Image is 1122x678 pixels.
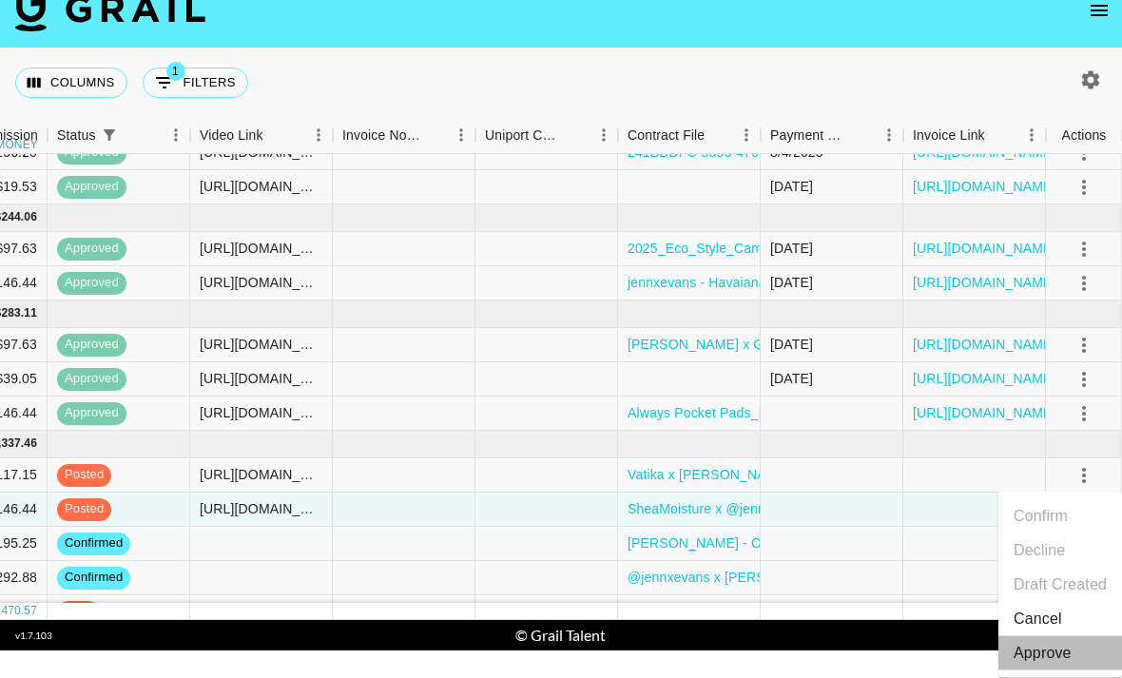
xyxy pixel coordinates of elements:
[1068,363,1100,396] button: select merge strategy
[96,122,123,148] button: Show filters
[57,534,130,552] span: confirmed
[913,369,1056,388] a: [URL][DOMAIN_NAME]
[628,465,939,484] a: Vatika x [PERSON_NAME] Agreement (Aug-25).pdf
[1,209,37,225] div: 244.06
[628,239,972,258] a: 2025_Eco_Style_Campaign_Contract_-_Jenn_Evans.pdf
[420,122,447,148] button: Sort
[57,500,111,518] span: posted
[342,117,420,154] div: Invoice Notes
[200,273,322,292] div: https://www.tiktok.com/@jennxevans/video/7530736710695652622
[770,369,813,388] div: 8/25/2025
[143,68,248,98] button: Show filters
[57,240,126,258] span: approved
[1068,267,1100,300] button: select merge strategy
[628,117,705,154] div: Contract File
[1068,233,1100,265] button: select merge strategy
[263,122,290,148] button: Sort
[1062,117,1107,154] div: Actions
[770,177,813,196] div: 6/30/2025
[628,533,1040,552] a: [PERSON_NAME] - Oak & [PERSON_NAME] Brief and Contract.pdf
[985,122,1012,148] button: Sort
[913,239,1056,258] a: [URL][DOMAIN_NAME]
[485,117,563,154] div: Uniport Contact Email
[57,274,126,292] span: approved
[57,117,96,154] div: Status
[563,122,590,148] button: Sort
[475,117,618,154] div: Uniport Contact Email
[447,121,475,149] button: Menu
[618,117,761,154] div: Contract File
[15,630,52,642] div: v 1.7.103
[1068,171,1100,203] button: select merge strategy
[200,499,322,518] div: https://www.instagram.com/stories/jennxevans/
[162,121,190,149] button: Menu
[1068,397,1100,430] button: select merge strategy
[123,122,149,148] button: Sort
[166,62,185,81] span: 1
[57,569,130,587] span: confirmed
[57,336,126,354] span: approved
[200,117,263,154] div: Video Link
[515,626,606,645] div: © Grail Talent
[333,117,475,154] div: Invoice Notes
[1068,459,1100,492] button: select merge strategy
[96,122,123,148] div: 1 active filter
[48,117,190,154] div: Status
[770,117,848,154] div: Payment Sent Date
[1014,642,1072,665] div: Approve
[848,122,875,148] button: Sort
[200,177,322,196] div: https://www.tiktok.com/@tyasiarenae/photo/7519161777041591583
[1068,329,1100,361] button: select merge strategy
[200,239,322,258] div: https://www.instagram.com/reel/DL3B163ynzZ/?igsh=MTdvODdnamFlOG40dA==
[913,117,985,154] div: Invoice Link
[57,404,126,422] span: approved
[913,177,1056,196] a: [URL][DOMAIN_NAME]
[200,403,322,422] div: https://www.instagram.com/reel/DNBgbclP9t1/?igsh=cWVsbDN3MWpmcmtm
[200,335,322,354] div: https://www.instagram.com/reel/DN3GptkXAPD/?igsh=NnI1OTZiNTVwc3Rq
[57,466,111,484] span: posted
[705,122,731,148] button: Sort
[57,370,126,388] span: approved
[770,273,813,292] div: 8/26/2025
[628,568,1024,587] a: @jennxevans x [PERSON_NAME] Spade Duo Bag __ [DATE].pdf
[200,465,322,484] div: https://www.instagram.com/p/DOoNYkhkXz3/
[628,403,1067,422] a: Always Pocket Pads_Influencer Agreement _Zinia [PERSON_NAME].pdf
[304,121,333,149] button: Menu
[770,239,813,258] div: 7/29/2025
[628,335,1065,354] a: [PERSON_NAME] x Glo Melanin _ Monthly Collaboration Agreement.pdf
[761,117,903,154] div: Payment Sent Date
[1017,121,1046,149] button: Menu
[732,121,761,149] button: Menu
[770,335,813,354] div: 9/2/2025
[913,403,1056,422] a: [URL][DOMAIN_NAME]
[190,117,333,154] div: Video Link
[57,178,126,196] span: approved
[1,305,37,321] div: 283.11
[15,68,127,98] button: Select columns
[913,335,1056,354] a: [URL][DOMAIN_NAME]
[913,273,1056,292] a: [URL][DOMAIN_NAME]
[903,117,1046,154] div: Invoice Link
[1046,117,1122,154] div: Actions
[998,602,1122,636] li: Cancel
[200,369,322,388] div: https://www.instagram.com/reel/DNlsu_BSHAb/?igsh=b2E5bDAyanNrajU5
[590,121,618,149] button: Menu
[875,121,903,149] button: Menu
[628,499,932,518] a: SheaMoisture x @jennxevans Addendum.docx.pdf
